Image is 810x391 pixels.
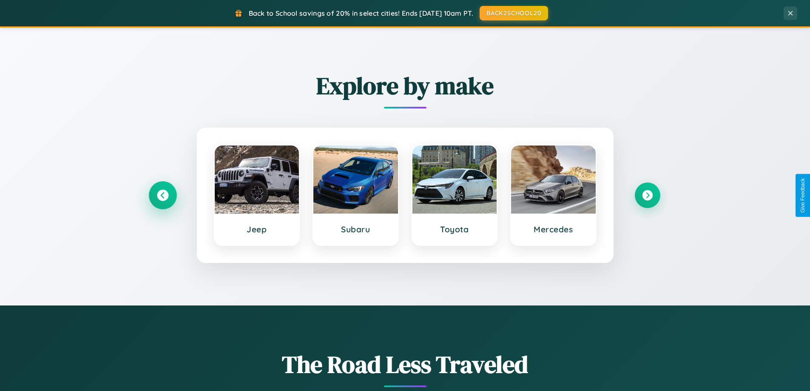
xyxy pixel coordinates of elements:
[223,224,291,234] h3: Jeep
[150,69,660,102] h2: Explore by make
[480,6,548,20] button: BACK2SCHOOL20
[520,224,587,234] h3: Mercedes
[322,224,389,234] h3: Subaru
[800,178,806,213] div: Give Feedback
[249,9,473,17] span: Back to School savings of 20% in select cities! Ends [DATE] 10am PT.
[421,224,489,234] h3: Toyota
[150,348,660,381] h1: The Road Less Traveled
